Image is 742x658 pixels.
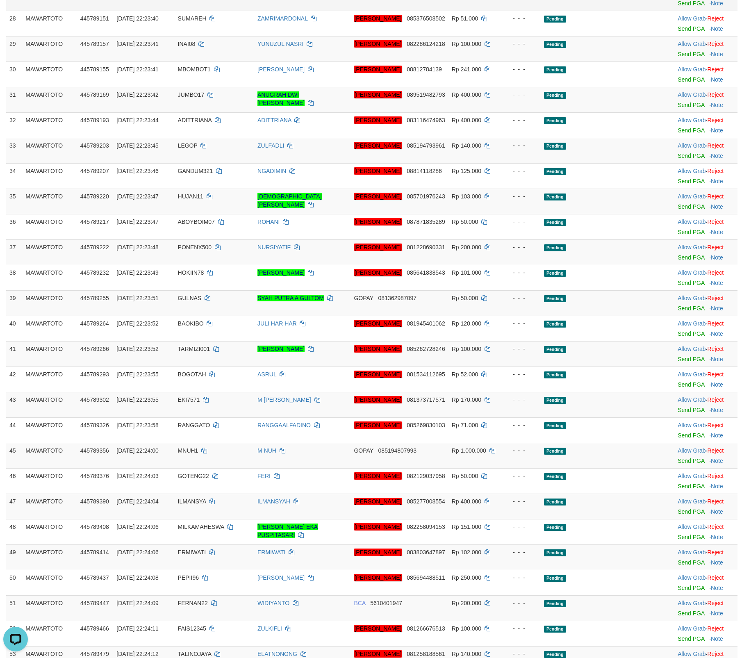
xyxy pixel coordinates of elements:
[452,117,481,123] span: Rp 400.000
[407,142,445,149] span: Copy 085194793961 to clipboard
[22,189,77,214] td: MAWARTOTO
[678,407,704,413] a: Send PGA
[544,219,566,226] span: Pending
[6,316,22,341] td: 40
[711,305,723,312] a: Note
[116,66,158,73] span: [DATE] 22:23:41
[257,41,303,47] a: YUNUZUL NASRI
[178,320,204,327] span: BAOKIBO
[407,346,445,352] span: Copy 085262728246 to clipboard
[678,320,707,327] span: ·
[257,600,289,606] a: WIDIYANTO
[711,483,723,490] a: Note
[257,524,318,538] a: [PERSON_NAME] EKA PUSPITASARI
[678,635,704,642] a: Send PGA
[678,168,706,174] a: Allow Grab
[354,269,402,276] em: [PERSON_NAME]
[544,295,566,302] span: Pending
[178,244,212,250] span: PONENX500
[506,269,537,277] div: - - -
[678,422,706,428] a: Allow Grab
[80,219,109,225] span: 445789217
[22,11,77,36] td: MAWARTOTO
[711,508,723,515] a: Note
[678,508,704,515] a: Send PGA
[452,219,478,225] span: Rp 50.000
[257,549,285,556] a: ERMIWATI
[506,243,537,251] div: - - -
[178,117,212,123] span: ADITTRIANA
[506,91,537,99] div: - - -
[116,346,158,352] span: [DATE] 22:23:52
[6,112,22,138] td: 32
[678,330,704,337] a: Send PGA
[674,341,737,367] td: ·
[711,280,723,286] a: Note
[178,168,213,174] span: GANDUM321
[674,112,737,138] td: ·
[678,432,704,439] a: Send PGA
[674,36,737,61] td: ·
[678,371,706,378] a: Allow Grab
[678,269,706,276] a: Allow Grab
[116,320,158,327] span: [DATE] 22:23:52
[708,244,724,250] a: Reject
[257,320,297,327] a: JULI HAR HAR
[6,341,22,367] td: 41
[257,396,311,403] a: M [PERSON_NAME]
[678,193,706,200] a: Allow Grab
[257,422,311,428] a: RANGGAALFADINO
[378,295,417,301] span: Copy 081362987097 to clipboard
[708,320,724,327] a: Reject
[711,229,723,235] a: Note
[452,269,481,276] span: Rp 101.000
[116,269,158,276] span: [DATE] 22:23:49
[6,87,22,112] td: 31
[257,15,307,22] a: ZAMRIMARDONAL
[178,91,205,98] span: JUMBO17
[678,193,707,200] span: ·
[22,87,77,112] td: MAWARTOTO
[678,549,706,556] a: Allow Grab
[452,168,481,174] span: Rp 125.000
[22,138,77,163] td: MAWARTOTO
[544,92,566,99] span: Pending
[711,407,723,413] a: Note
[178,269,204,276] span: HOKIIN78
[544,143,566,150] span: Pending
[407,269,445,276] span: Copy 085641838543 to clipboard
[116,219,158,225] span: [DATE] 22:23:47
[674,189,737,214] td: ·
[354,345,402,353] em: [PERSON_NAME]
[678,66,707,73] span: ·
[6,61,22,87] td: 30
[678,51,704,57] a: Send PGA
[678,559,704,566] a: Send PGA
[354,66,402,73] em: [PERSON_NAME]
[708,549,724,556] a: Reject
[711,559,723,566] a: Note
[80,269,109,276] span: 445789232
[708,498,724,505] a: Reject
[678,102,704,108] a: Send PGA
[80,320,109,327] span: 445789264
[674,239,737,265] td: ·
[407,168,442,174] span: Copy 08814118286 to clipboard
[711,127,723,134] a: Note
[544,168,566,175] span: Pending
[6,367,22,392] td: 42
[407,66,442,73] span: Copy 08812784139 to clipboard
[257,244,291,250] a: NURSIYATIF
[3,3,28,28] button: Open LiveChat chat widget
[22,36,77,61] td: MAWARTOTO
[678,117,706,123] a: Allow Grab
[452,295,478,301] span: Rp 50.000
[544,41,566,48] span: Pending
[178,41,196,47] span: INAI08
[506,40,537,48] div: - - -
[6,290,22,316] td: 39
[708,142,724,149] a: Reject
[257,447,276,454] a: M NUH
[678,219,707,225] span: ·
[22,316,77,341] td: MAWARTOTO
